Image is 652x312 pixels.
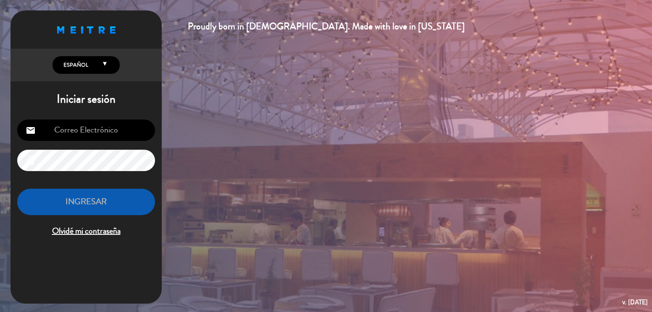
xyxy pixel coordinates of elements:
[17,189,155,215] button: INGRESAR
[622,296,648,308] div: v. [DATE]
[26,156,36,166] i: lock
[11,92,162,107] h1: Iniciar sesión
[17,120,155,141] input: Correo Electrónico
[26,125,36,135] i: email
[61,61,88,69] span: Español
[17,224,155,238] span: Olvidé mi contraseña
